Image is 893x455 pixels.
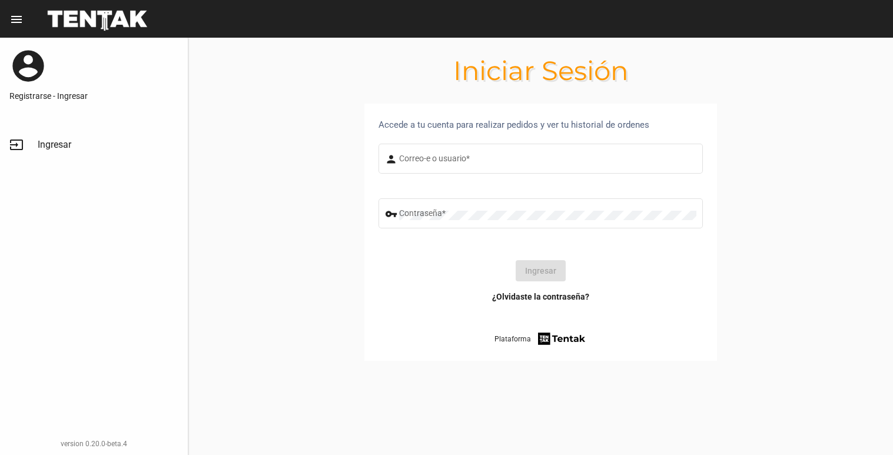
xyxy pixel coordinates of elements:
[385,207,399,221] mat-icon: vpn_key
[9,90,178,102] a: Registrarse - Ingresar
[188,61,893,80] h1: Iniciar Sesión
[9,438,178,450] div: version 0.20.0-beta.4
[9,138,24,152] mat-icon: input
[492,291,589,303] a: ¿Olvidaste la contraseña?
[494,331,587,347] a: Plataforma
[38,139,71,151] span: Ingresar
[494,333,531,345] span: Plataforma
[536,331,587,347] img: tentak-firm.png
[516,260,566,281] button: Ingresar
[9,47,47,85] mat-icon: account_circle
[9,12,24,26] mat-icon: menu
[385,152,399,167] mat-icon: person
[379,118,703,132] div: Accede a tu cuenta para realizar pedidos y ver tu historial de ordenes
